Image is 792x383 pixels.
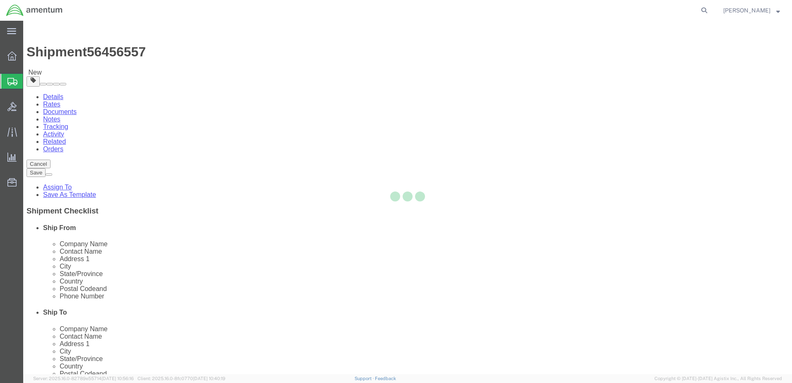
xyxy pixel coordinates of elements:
[355,376,375,381] a: Support
[654,375,782,382] span: Copyright © [DATE]-[DATE] Agistix Inc., All Rights Reserved
[33,376,134,381] span: Server: 2025.16.0-82789e55714
[193,376,225,381] span: [DATE] 10:40:19
[101,376,134,381] span: [DATE] 10:56:16
[6,4,63,17] img: logo
[723,6,770,15] span: Scott Meyers
[138,376,225,381] span: Client: 2025.16.0-8fc0770
[375,376,396,381] a: Feedback
[723,5,780,15] button: [PERSON_NAME]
